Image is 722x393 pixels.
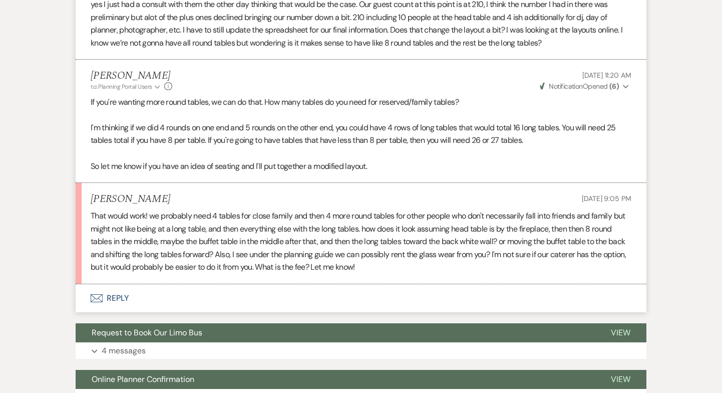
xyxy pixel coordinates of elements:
[538,81,631,92] button: NotificationOpened (6)
[91,96,631,109] p: If you're wanting more round tables, we can do that. How many tables do you need for reserved/fam...
[595,323,646,342] button: View
[91,193,170,206] h5: [PERSON_NAME]
[92,327,202,338] span: Request to Book Our Limo Bus
[91,82,162,91] button: to: Planning Portal Users
[92,374,194,384] span: Online Planner Confirmation
[76,370,595,389] button: Online Planner Confirmation
[76,284,646,312] button: Reply
[582,194,631,203] span: [DATE] 9:05 PM
[611,374,630,384] span: View
[540,82,619,91] span: Opened
[76,342,646,359] button: 4 messages
[595,370,646,389] button: View
[91,83,152,91] span: to: Planning Portal Users
[582,71,631,80] span: [DATE] 11:20 AM
[91,70,172,82] h5: [PERSON_NAME]
[102,344,146,357] p: 4 messages
[611,327,630,338] span: View
[91,210,631,274] p: That would work! we probably need 4 tables for close family and then 4 more round tables for othe...
[91,160,631,173] p: So let me know if you have an idea of seating and I'll put together a modified layout.
[609,82,619,91] strong: ( 6 )
[549,82,582,91] span: Notification
[76,323,595,342] button: Request to Book Our Limo Bus
[91,121,631,147] p: I'm thinking if we did 4 rounds on one end and 5 rounds on the other end, you could have 4 rows o...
